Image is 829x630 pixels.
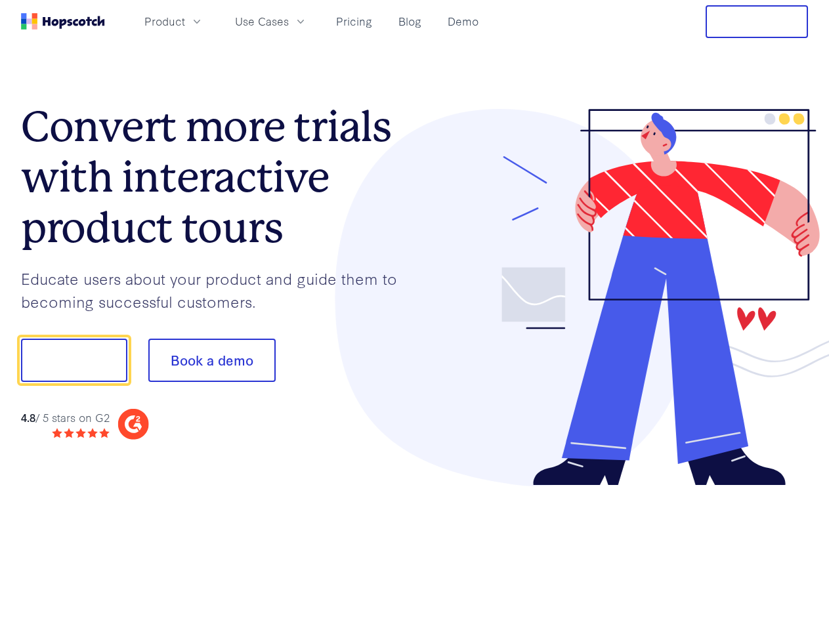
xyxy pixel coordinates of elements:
a: Pricing [331,10,377,32]
span: Product [144,13,185,30]
button: Book a demo [148,339,276,382]
a: Blog [393,10,427,32]
a: Demo [442,10,484,32]
button: Product [137,10,211,32]
button: Show me! [21,339,127,382]
div: / 5 stars on G2 [21,409,110,426]
button: Use Cases [227,10,315,32]
button: Free Trial [706,5,808,38]
h1: Convert more trials with interactive product tours [21,102,415,253]
strong: 4.8 [21,409,35,425]
a: Home [21,13,105,30]
span: Use Cases [235,13,289,30]
p: Educate users about your product and guide them to becoming successful customers. [21,267,415,312]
